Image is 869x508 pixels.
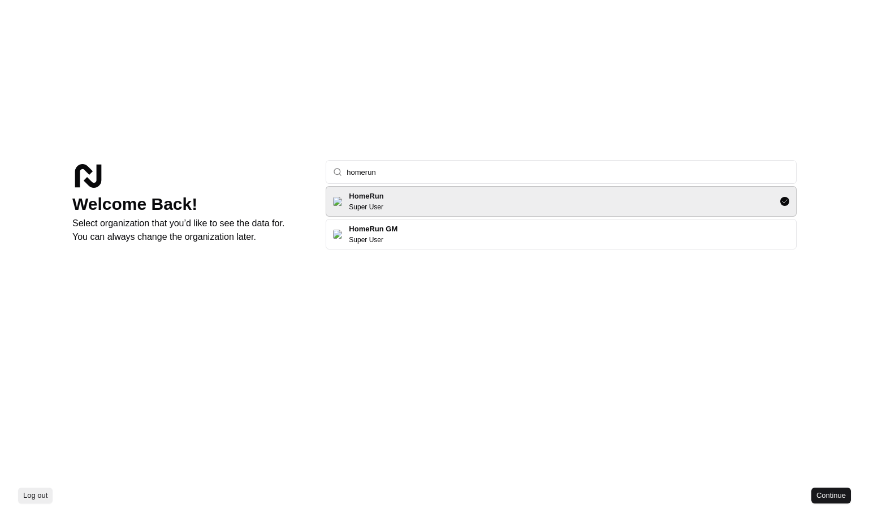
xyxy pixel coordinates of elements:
[349,191,383,201] h2: HomeRun
[72,194,308,214] h1: Welcome Back!
[333,197,342,206] img: Flag of au
[349,224,397,234] h2: HomeRun GM
[349,203,383,212] p: Super User
[349,235,383,244] p: Super User
[326,184,797,252] div: Suggestions
[72,217,308,244] p: Select organization that you’d like to see the data for. You can always change the organization l...
[811,488,851,503] button: Continue
[333,230,342,239] img: Flag of au
[347,161,789,183] input: Type to search...
[18,488,53,503] button: Log out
